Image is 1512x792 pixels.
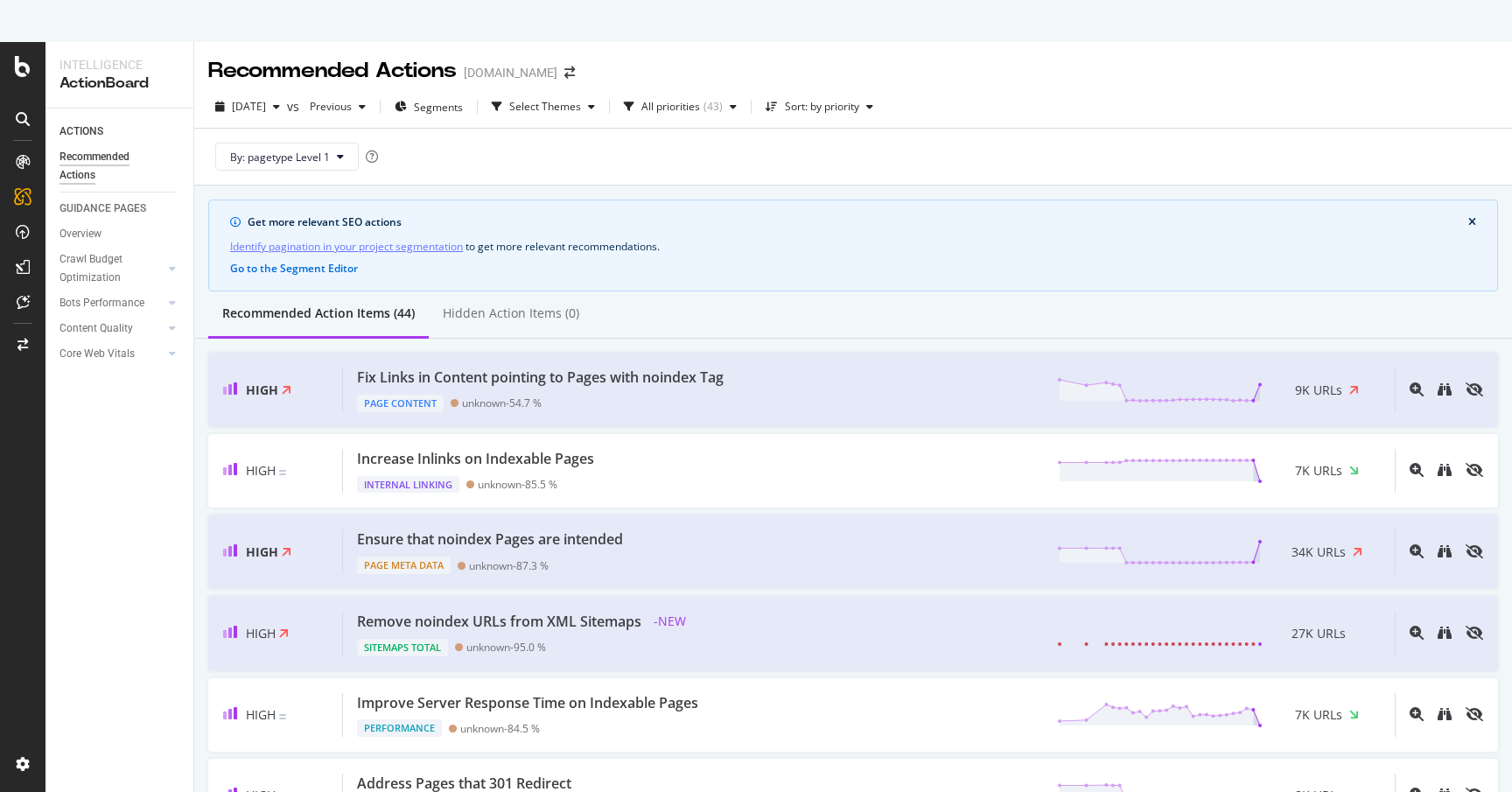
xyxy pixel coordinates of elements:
[1466,626,1483,640] div: eye-slash
[1452,732,1494,774] iframe: Intercom live chat
[215,143,359,171] button: By: pagetype Level 1
[59,200,146,218] div: GUIDANCE PAGES
[1464,213,1480,232] button: close banner
[303,99,352,114] span: Previous
[641,102,700,112] div: All priorities
[59,319,133,338] div: Content Quality
[59,225,101,243] div: Overview
[648,611,691,632] span: - NEW
[1438,382,1452,398] a: binoculars
[246,625,276,641] span: High
[1438,543,1452,560] a: binoculars
[59,148,164,185] div: Recommended Actions
[357,395,444,412] div: Page Content
[59,148,181,185] a: Recommended Actions
[59,123,103,141] div: ACTIONS
[59,200,181,218] a: GUIDANCE PAGES
[59,56,179,74] div: Intelligence
[1438,707,1452,721] div: binoculars
[230,150,330,165] span: By: pagetype Level 1
[443,305,579,322] div: Hidden Action Items (0)
[1410,626,1424,640] div: magnifying-glass-plus
[1291,543,1346,561] span: 34K URLs
[208,56,457,86] div: Recommended Actions
[1438,626,1452,640] div: binoculars
[230,237,463,256] a: Identify pagination in your project segmentation
[357,639,448,656] div: Sitemaps Total
[1438,706,1452,723] a: binoculars
[1466,544,1483,558] div: eye-slash
[59,319,164,338] a: Content Quality
[222,305,415,322] div: Recommended Action Items (44)
[208,93,287,121] button: [DATE]
[59,294,144,312] div: Bots Performance
[357,693,698,713] div: Improve Server Response Time on Indexable Pages
[230,237,1476,256] div: to get more relevant recommendations .
[357,476,459,494] div: Internal Linking
[388,93,470,121] button: Segments
[617,93,744,121] button: All priorities(43)
[1295,462,1342,480] span: 7K URLs
[460,722,540,735] div: unknown - 84.5 %
[232,99,266,114] span: 2025 Aug. 24th
[246,543,278,560] span: High
[1410,707,1424,721] div: magnifying-glass-plus
[485,93,602,121] button: Select Themes
[59,294,164,312] a: Bots Performance
[785,102,859,112] div: Sort: by priority
[1466,707,1483,721] div: eye-slash
[1410,544,1424,558] div: magnifying-glass-plus
[246,706,276,723] span: High
[59,250,164,287] a: Crawl Budget Optimization
[59,345,135,363] div: Core Web Vitals
[1295,706,1342,724] span: 7K URLs
[246,462,276,479] span: High
[279,470,286,475] img: Equal
[509,102,581,112] div: Select Themes
[1438,382,1452,396] div: binoculars
[246,382,278,398] span: High
[357,529,623,550] div: Ensure that noindex Pages are intended
[357,719,442,737] div: Performance
[208,200,1498,291] div: info banner
[59,250,151,287] div: Crawl Budget Optimization
[464,64,557,81] div: [DOMAIN_NAME]
[279,714,286,719] img: Equal
[357,557,451,574] div: Page Meta Data
[357,449,594,469] div: Increase Inlinks on Indexable Pages
[1438,463,1452,477] div: binoculars
[466,641,546,654] div: unknown - 95.0 %
[478,478,557,491] div: unknown - 85.5 %
[59,345,164,363] a: Core Web Vitals
[59,225,181,243] a: Overview
[469,559,549,572] div: unknown - 87.3 %
[1291,625,1346,642] span: 27K URLs
[1466,382,1483,396] div: eye-slash
[759,93,880,121] button: Sort: by priority
[59,123,181,141] a: ACTIONS
[248,214,1468,230] div: Get more relevant SEO actions
[303,93,373,121] button: Previous
[59,74,179,94] div: ActionBoard
[357,368,724,388] div: Fix Links in Content pointing to Pages with noindex Tag
[1410,382,1424,396] div: magnifying-glass-plus
[462,396,542,410] div: unknown - 54.7 %
[1438,544,1452,558] div: binoculars
[703,102,723,112] div: ( 43 )
[1438,462,1452,479] a: binoculars
[1466,463,1483,477] div: eye-slash
[564,67,575,79] div: arrow-right-arrow-left
[1410,463,1424,477] div: magnifying-glass-plus
[230,263,358,275] button: Go to the Segment Editor
[1295,382,1342,399] span: 9K URLs
[287,98,303,116] span: vs
[414,100,463,115] span: Segments
[1438,625,1452,641] a: binoculars
[357,612,641,632] div: Remove noindex URLs from XML Sitemaps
